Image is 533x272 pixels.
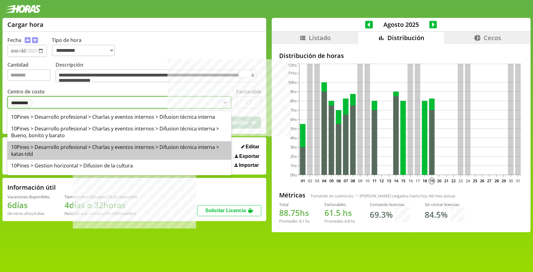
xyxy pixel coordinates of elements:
[288,80,297,85] tspan: 10hs
[509,178,513,183] text: 30
[290,126,297,131] tspan: 5hs
[324,207,341,218] span: 61.5
[444,178,448,183] text: 21
[290,107,297,113] tspan: 7hs
[7,88,45,95] label: Centro de costo
[290,144,297,150] tspan: 3hs
[239,144,262,150] button: Editar
[315,178,319,183] text: 03
[394,178,399,183] text: 14
[7,211,50,216] div: De otros años: 0 días
[288,70,297,76] tspan: 11hs
[372,178,377,183] text: 11
[7,183,56,192] h2: Información útil
[64,200,138,211] h1: 4 días o 32 horas
[309,34,331,42] span: Listado
[379,178,384,183] text: 12
[279,218,310,224] div: Promedio: hs
[484,34,501,42] span: Cecos
[279,207,310,218] h1: hs
[236,88,261,95] label: Facturable
[288,62,297,68] tspan: 12hs
[430,178,434,183] text: 19
[279,191,305,199] h2: Métricas
[354,193,359,199] span: 11
[290,172,297,178] tspan: 0hs
[487,178,491,183] text: 27
[310,193,456,199] span: Tomando en cuenta los [PERSON_NAME] cargados hasta hoy del mes actual.
[52,45,115,56] select: Tipo de hora
[290,135,297,141] tspan: 4hs
[324,207,355,218] h1: hs
[7,61,56,84] label: Cantidad
[64,194,138,200] div: Tiempo Libre Optativo (TiLO) disponible
[373,20,429,29] span: Agosto 2025
[279,202,310,207] div: Total
[239,163,259,168] span: Importar
[465,178,470,183] text: 24
[370,209,393,220] h1: 69.3 %
[116,211,136,216] b: Diciembre
[322,178,327,183] text: 04
[7,20,43,29] h1: Cargar hora
[451,178,456,183] text: 22
[351,178,355,183] text: 08
[344,178,348,183] text: 07
[425,202,465,207] div: Sin contar licencias
[299,218,304,224] span: 8.1
[56,69,256,82] textarea: To enrich screen reader interactions, please activate Accessibility in Grammarly extension settings
[7,200,50,211] h1: 6 días
[345,218,350,224] span: 6.8
[423,178,427,183] text: 18
[233,153,261,159] button: Exportar
[502,178,506,183] text: 29
[7,37,21,43] label: Fecha
[425,209,448,220] h1: 84.5 %
[308,178,312,183] text: 02
[458,178,463,183] text: 23
[197,205,261,216] button: Solicitar Licencia
[301,178,305,183] text: 01
[324,202,355,207] div: Facturables
[324,218,355,224] div: Promedio: hs
[473,178,477,183] text: 25
[246,144,259,150] span: Editar
[7,141,231,160] div: 10Pines > Desarrollo profesional > Charlas y eventos internos > Difusion técnica interna > katas-tdd
[370,202,410,207] div: Contando licencias
[337,178,341,183] text: 06
[7,69,51,81] input: Cantidad
[387,34,424,42] span: Distribución
[7,160,231,171] div: 10Pines > Gestion horizontal > Difusion de la cultura
[415,178,420,183] text: 17
[7,111,231,123] div: 10Pines > Desarrollo profesional > Charlas y eventos internos > Difusion técnica interna
[7,194,50,200] div: Vacaciones disponibles
[205,208,246,213] span: Solicitar Licencia
[52,37,120,57] label: Tipo de hora
[7,123,231,141] div: 10Pines > Desarrollo profesional > Charlas y eventos internos > Difusion técnica interna > Bueno,...
[290,154,297,159] tspan: 2hs
[290,163,297,168] tspan: 1hs
[401,178,405,183] text: 15
[494,178,499,183] text: 28
[279,52,523,60] h2: Distribución de horas
[5,5,41,13] img: logotipo
[290,117,297,122] tspan: 6hs
[290,89,297,94] tspan: 9hs
[64,211,138,216] div: Recordá que vencen a fin de
[329,178,334,183] text: 05
[437,178,441,183] text: 20
[387,178,391,183] text: 13
[480,178,484,183] text: 26
[56,61,261,84] label: Descripción
[516,178,520,183] text: 31
[365,178,370,183] text: 10
[358,178,362,183] text: 09
[239,154,260,159] span: Exportar
[279,207,300,218] span: 88.75
[290,98,297,104] tspan: 8hs
[408,178,412,183] text: 16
